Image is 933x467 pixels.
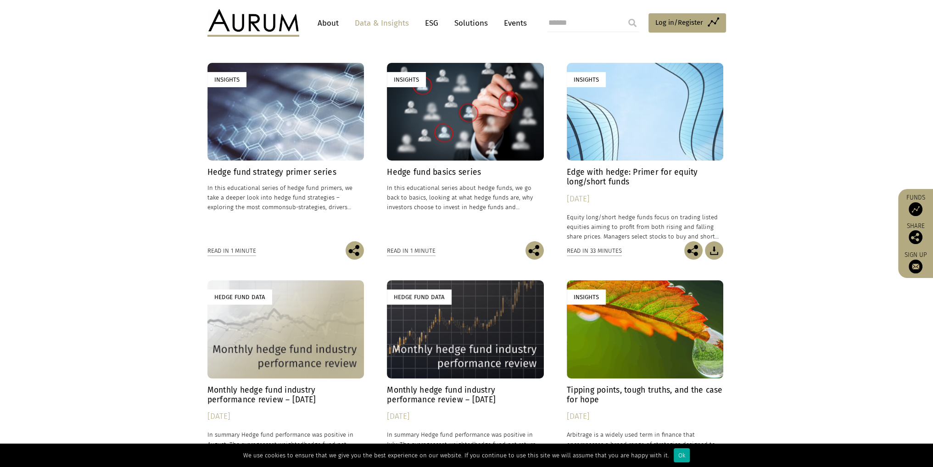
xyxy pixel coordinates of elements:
[207,9,299,37] img: Aurum
[286,204,325,211] span: sub-strategies
[207,280,364,459] a: Hedge Fund Data Monthly hedge fund industry performance review – [DATE] [DATE] In summary Hedge f...
[623,14,642,32] input: Submit
[567,72,606,87] div: Insights
[207,167,364,177] h4: Hedge fund strategy primer series
[674,448,690,462] div: Ok
[567,410,724,423] div: [DATE]
[207,72,246,87] div: Insights
[903,194,928,216] a: Funds
[387,63,544,241] a: Insights Hedge fund basics series In this educational series about hedge funds, we go back to bas...
[903,251,928,273] a: Sign up
[567,430,724,459] p: Arbitrage is a widely used term in finance that encompasses a broad range of strategies designed ...
[207,289,272,305] div: Hedge Fund Data
[499,15,527,32] a: Events
[207,410,364,423] div: [DATE]
[684,241,703,260] img: Share this post
[313,15,343,32] a: About
[387,410,544,423] div: [DATE]
[648,13,726,33] a: Log in/Register
[903,223,928,244] div: Share
[567,212,724,241] p: Equity long/short hedge funds focus on trading listed equities aiming to profit from both rising ...
[909,230,922,244] img: Share this post
[387,289,452,305] div: Hedge Fund Data
[387,72,426,87] div: Insights
[567,193,724,206] div: [DATE]
[207,430,364,459] p: In summary Hedge fund performance was positive in August. The average hedge fund net return acros...
[207,183,364,212] p: In this educational series of hedge fund primers, we take a deeper look into hedge fund strategie...
[567,167,724,187] h4: Edge with hedge: Primer for equity long/short funds
[567,246,622,256] div: Read in 33 minutes
[387,385,544,405] h4: Monthly hedge fund industry performance review – [DATE]
[387,430,544,459] p: In summary Hedge fund performance was positive in July. The average hedge fund net return across ...
[567,63,724,241] a: Insights Edge with hedge: Primer for equity long/short funds [DATE] Equity long/short hedge funds...
[207,246,256,256] div: Read in 1 minute
[263,441,304,448] span: asset-weighted
[350,15,413,32] a: Data & Insights
[387,280,544,459] a: Hedge Fund Data Monthly hedge fund industry performance review – [DATE] [DATE] In summary Hedge f...
[387,167,544,177] h4: Hedge fund basics series
[909,260,922,273] img: Sign up to our newsletter
[207,385,364,405] h4: Monthly hedge fund industry performance review – [DATE]
[387,246,436,256] div: Read in 1 minute
[655,17,703,28] span: Log in/Register
[387,183,544,212] p: In this educational series about hedge funds, we go back to basics, looking at what hedge funds a...
[525,241,544,260] img: Share this post
[567,385,724,405] h4: Tipping points, tough truths, and the case for hope
[420,15,443,32] a: ESG
[567,289,606,305] div: Insights
[909,202,922,216] img: Access Funds
[705,241,723,260] img: Download Article
[450,15,492,32] a: Solutions
[433,441,474,448] span: asset-weighted
[346,241,364,260] img: Share this post
[207,63,364,241] a: Insights Hedge fund strategy primer series In this educational series of hedge fund primers, we t...
[567,280,724,459] a: Insights Tipping points, tough truths, and the case for hope [DATE] Arbitrage is a widely used te...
